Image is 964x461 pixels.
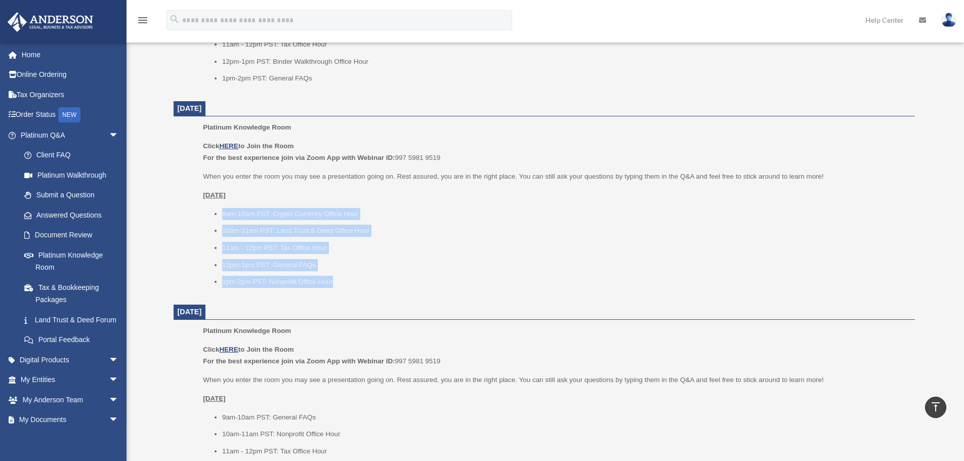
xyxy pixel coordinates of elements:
a: My Documentsarrow_drop_down [7,410,134,430]
span: Platinum Knowledge Room [203,123,291,131]
span: arrow_drop_down [109,410,129,431]
a: Land Trust & Deed Forum [14,310,134,330]
li: 11am - 12pm PST: Tax Office Hour [222,38,908,51]
li: 10am-11am PST: Nonprofit Office Hour [222,428,908,440]
span: arrow_drop_down [109,370,129,391]
img: Anderson Advisors Platinum Portal [5,12,96,32]
span: Platinum Knowledge Room [203,327,291,334]
img: User Pic [941,13,956,27]
a: Tax & Bookkeeping Packages [14,277,134,310]
a: Online Ordering [7,65,134,85]
b: Click to Join the Room [203,346,294,353]
a: Answered Questions [14,205,134,225]
b: For the best experience join via Zoom App with Webinar ID: [203,154,395,161]
a: Platinum Walkthrough [14,165,134,185]
li: 11am - 12pm PST: Tax Office Hour [222,445,908,457]
li: 11am - 12pm PST: Tax Office Hour [222,242,908,254]
a: vertical_align_top [925,397,946,418]
p: 997 5981 9519 [203,140,907,164]
b: Click to Join the Room [203,142,294,150]
a: Platinum Knowledge Room [14,245,129,277]
a: My Anderson Teamarrow_drop_down [7,390,134,410]
i: menu [137,14,149,26]
span: arrow_drop_down [109,390,129,410]
li: 1pm-2pm PST: Nonprofit Office Hour [222,276,908,288]
span: arrow_drop_down [109,125,129,146]
a: My Entitiesarrow_drop_down [7,370,134,390]
a: Client FAQ [14,145,134,165]
li: 1pm-2pm PST: General FAQs [222,72,908,85]
li: 9am-10am PST: Crypto Currency Office Hour [222,208,908,220]
a: Tax Organizers [7,85,134,105]
li: 10am-11am PST: Land Trust & Deed Office Hour [222,225,908,237]
a: Digital Productsarrow_drop_down [7,350,134,370]
li: 9am-10am PST: General FAQs [222,411,908,424]
a: menu [137,18,149,26]
span: arrow_drop_down [109,350,129,370]
a: Portal Feedback [14,330,134,350]
a: Home [7,45,134,65]
div: NEW [58,107,80,122]
u: [DATE] [203,395,226,402]
span: [DATE] [178,104,202,112]
a: Document Review [14,225,134,245]
a: Order StatusNEW [7,105,134,125]
b: For the best experience join via Zoom App with Webinar ID: [203,357,395,365]
p: When you enter the room you may see a presentation going on. Rest assured, you are in the right p... [203,374,907,386]
a: Platinum Q&Aarrow_drop_down [7,125,134,145]
i: search [169,14,180,25]
u: [DATE] [203,191,226,199]
a: HERE [219,142,238,150]
p: 997 5981 9519 [203,344,907,367]
a: Submit a Question [14,185,134,205]
p: When you enter the room you may see a presentation going on. Rest assured, you are in the right p... [203,171,907,183]
a: HERE [219,346,238,353]
span: [DATE] [178,308,202,316]
li: 12pm-1pm PST: General FAQs [222,259,908,271]
i: vertical_align_top [930,401,942,413]
li: 12pm-1pm PST: Binder Walkthrough Office Hour [222,56,908,68]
